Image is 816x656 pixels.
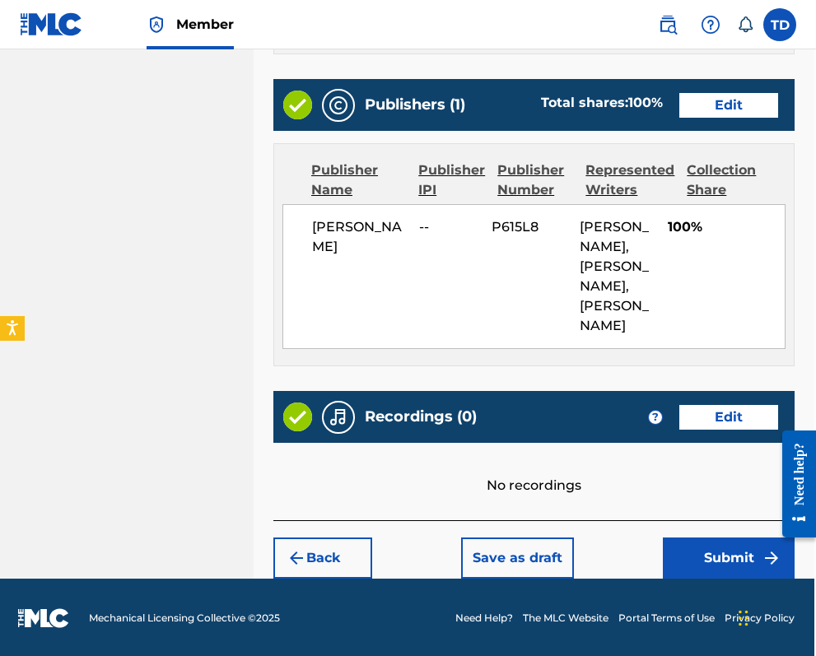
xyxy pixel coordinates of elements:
[329,407,348,427] img: Recordings
[770,416,816,551] iframe: Resource Center
[418,161,485,200] div: Publisher IPI
[365,407,477,426] h5: Recordings (0)
[497,161,573,200] div: Publisher Number
[365,95,465,114] h5: Publishers (1)
[287,548,306,568] img: 7ee5dd4eb1f8a8e3ef2f.svg
[419,217,479,237] span: --
[701,15,720,35] img: help
[679,93,778,118] button: Edit
[18,608,69,628] img: logo
[523,611,609,626] a: The MLC Website
[176,15,234,34] span: Member
[762,548,781,568] img: f7272a7cc735f4ea7f67.svg
[492,217,567,237] span: P615L8
[455,611,513,626] a: Need Help?
[734,577,816,656] iframe: Chat Widget
[618,611,715,626] a: Portal Terms of Use
[580,219,649,333] span: [PERSON_NAME], [PERSON_NAME], [PERSON_NAME]
[20,12,83,36] img: MLC Logo
[283,91,312,119] img: Valid
[694,8,727,41] div: Help
[329,95,348,115] img: Publishers
[679,405,778,430] button: Edit
[668,217,785,237] span: 100%
[541,93,663,113] div: Total shares:
[312,217,407,257] span: [PERSON_NAME]
[311,161,406,200] div: Publisher Name
[273,537,372,579] button: Back
[585,161,674,200] div: Represented Writers
[89,611,280,626] span: Mechanical Licensing Collective © 2025
[739,593,748,643] div: Drag
[283,402,312,431] img: Valid
[649,411,662,424] span: ?
[737,16,753,33] div: Notifications
[628,95,663,110] span: 100 %
[147,15,166,35] img: Top Rightsholder
[658,15,678,35] img: search
[763,8,796,41] div: User Menu
[273,443,795,495] div: No recordings
[461,537,574,579] button: Save as draft
[651,8,684,41] a: Public Search
[687,161,758,200] div: Collection Share
[663,537,795,579] button: Submit
[725,611,795,626] a: Privacy Policy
